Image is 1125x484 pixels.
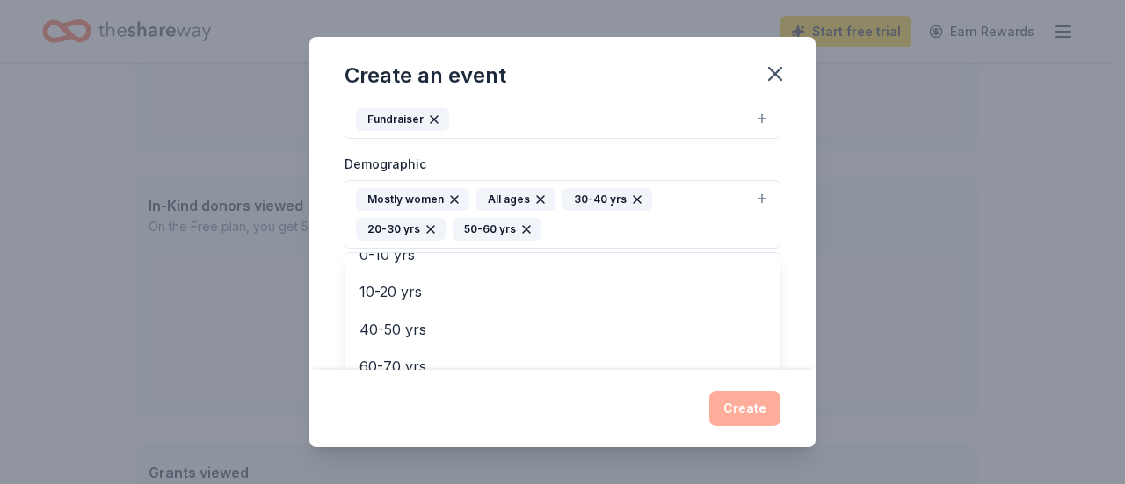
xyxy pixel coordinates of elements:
[356,188,469,211] div: Mostly women
[562,188,652,211] div: 30-40 yrs
[359,355,766,378] span: 60-70 yrs
[359,243,766,266] span: 0-10 yrs
[359,280,766,303] span: 10-20 yrs
[476,188,555,211] div: All ages
[356,218,446,241] div: 20-30 yrs
[345,180,780,249] button: Mostly womenAll ages30-40 yrs20-30 yrs50-60 yrs
[359,318,766,341] span: 40-50 yrs
[345,252,780,463] div: Mostly womenAll ages30-40 yrs20-30 yrs50-60 yrs
[453,218,541,241] div: 50-60 yrs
